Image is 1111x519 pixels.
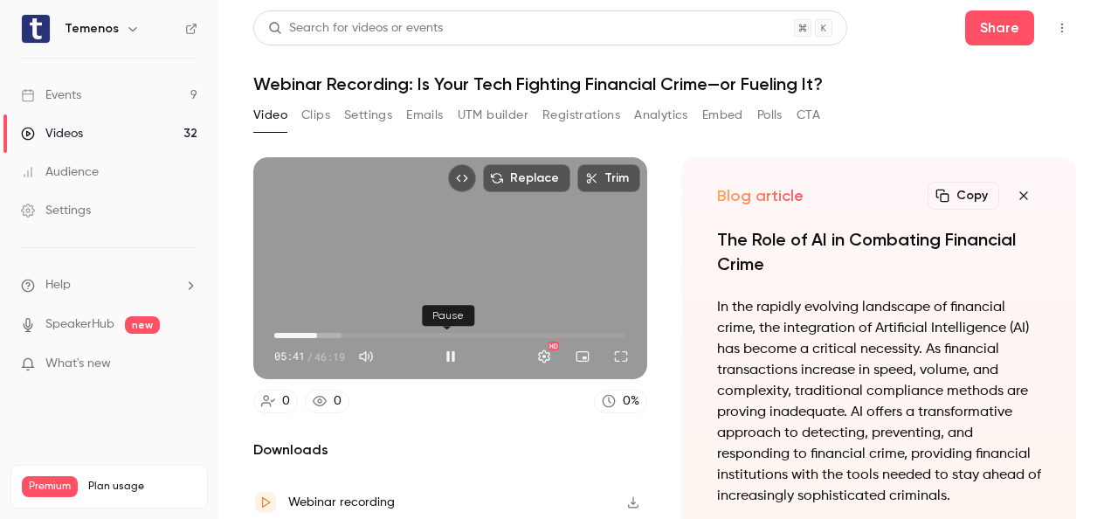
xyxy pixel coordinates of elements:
button: Pause [433,339,468,374]
div: 0 % [623,392,639,411]
a: 0 [305,390,349,413]
div: Events [21,86,81,104]
span: Plan usage [88,480,197,494]
p: In the rapidly evolving landscape of financial crime, the integration of Artificial Intelligence ... [717,297,1041,507]
button: Mute [348,339,383,374]
div: Webinar recording [288,492,395,513]
span: Help [45,276,71,294]
span: 46:19 [314,349,345,364]
h1: The Role of AI in Combating Financial Crime [717,227,1041,276]
button: Trim [577,164,640,192]
button: Embed [702,101,743,129]
span: 05:41 [274,349,305,364]
button: Embed video [448,164,476,192]
div: Audience [21,163,99,181]
button: Video [253,101,287,129]
button: Settings [527,339,562,374]
li: help-dropdown-opener [21,276,197,294]
button: Copy [928,182,999,210]
a: SpeakerHub [45,315,114,334]
span: Premium [22,476,78,497]
button: Analytics [634,101,688,129]
div: 0 [334,392,342,411]
span: / [307,349,313,364]
button: Polls [757,101,783,129]
button: UTM builder [458,101,528,129]
button: Settings [344,101,392,129]
a: 0 [253,390,298,413]
button: Top Bar Actions [1048,14,1076,42]
button: Emails [406,101,443,129]
button: Share [965,10,1034,45]
div: Pause [422,305,474,326]
h2: Blog article [717,185,804,206]
div: HD [549,342,559,350]
button: Clips [301,101,330,129]
h6: Temenos [65,20,119,38]
button: Registrations [542,101,620,129]
div: Videos [21,125,83,142]
span: What's new [45,355,111,373]
div: Settings [21,202,91,219]
span: new [125,316,160,334]
h2: Downloads [253,439,647,460]
h1: Webinar Recording: Is Your Tech Fighting Financial Crime—or Fueling It? [253,73,1076,94]
img: Temenos [22,15,50,43]
div: 0 [282,392,290,411]
button: Full screen [604,339,638,374]
div: 05:41 [274,349,345,364]
button: CTA [797,101,820,129]
button: Replace [483,164,570,192]
a: 0% [594,390,647,413]
div: Search for videos or events [268,19,443,38]
button: Turn on miniplayer [565,339,600,374]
